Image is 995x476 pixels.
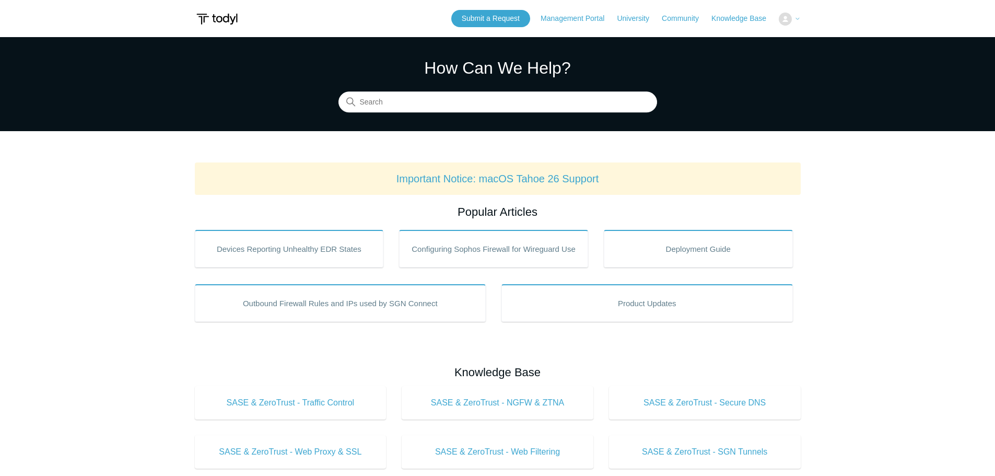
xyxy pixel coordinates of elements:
a: Management Portal [541,13,615,24]
a: SASE & ZeroTrust - NGFW & ZTNA [402,386,593,420]
h2: Knowledge Base [195,364,801,381]
a: SASE & ZeroTrust - Secure DNS [609,386,801,420]
a: SASE & ZeroTrust - Web Proxy & SSL [195,435,387,469]
a: Outbound Firewall Rules and IPs used by SGN Connect [195,284,486,322]
img: Todyl Support Center Help Center home page [195,9,239,29]
a: Knowledge Base [711,13,777,24]
span: SASE & ZeroTrust - Web Proxy & SSL [210,446,371,458]
a: Community [662,13,709,24]
span: SASE & ZeroTrust - Secure DNS [625,397,785,409]
h1: How Can We Help? [338,55,657,80]
a: Configuring Sophos Firewall for Wireguard Use [399,230,588,268]
a: SASE & ZeroTrust - Web Filtering [402,435,593,469]
a: University [617,13,659,24]
a: Devices Reporting Unhealthy EDR States [195,230,384,268]
a: Deployment Guide [604,230,793,268]
span: SASE & ZeroTrust - NGFW & ZTNA [417,397,578,409]
span: SASE & ZeroTrust - Traffic Control [210,397,371,409]
a: Submit a Request [451,10,530,27]
a: Important Notice: macOS Tahoe 26 Support [396,173,599,184]
span: SASE & ZeroTrust - SGN Tunnels [625,446,785,458]
input: Search [338,92,657,113]
a: Product Updates [501,284,793,322]
a: SASE & ZeroTrust - Traffic Control [195,386,387,420]
a: SASE & ZeroTrust - SGN Tunnels [609,435,801,469]
span: SASE & ZeroTrust - Web Filtering [417,446,578,458]
h2: Popular Articles [195,203,801,220]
